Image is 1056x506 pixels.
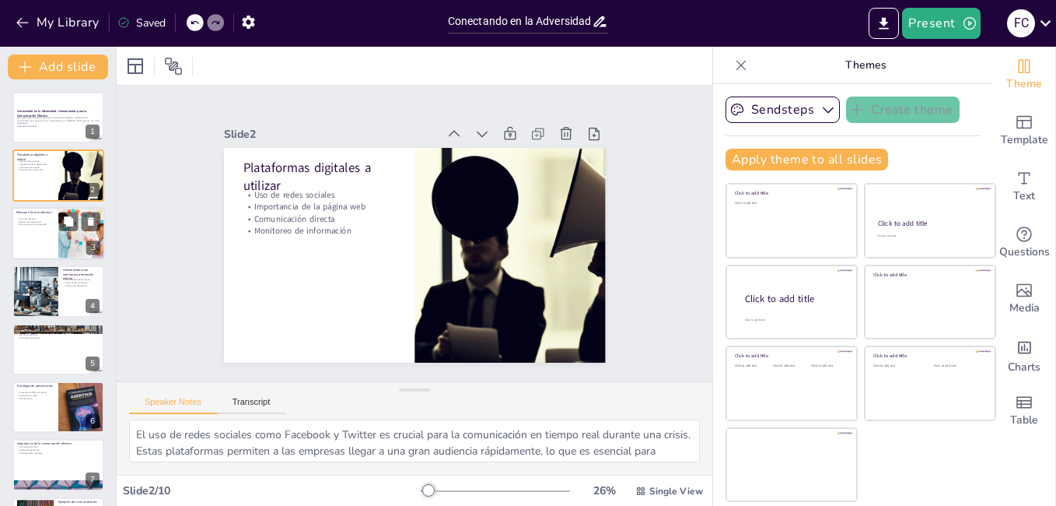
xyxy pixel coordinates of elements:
[993,383,1055,439] div: Add a table
[59,212,78,230] button: Duplicate Slide
[17,160,54,163] p: Uso de redes sociales
[17,153,54,161] p: Plataformas digitales a utilizar
[17,109,86,118] strong: Conectando en la Adversidad: Herramientas para la Comunicación Efectiva
[902,8,980,39] button: Present
[326,243,399,387] p: Comunicación directa
[17,117,100,125] p: Esta presentación aborda cómo utilizar herramientas digitales y estrategias de comunicación para ...
[63,279,100,282] p: Herramientas de monitoreo
[63,284,100,287] p: Análisis de sentimiento
[86,183,100,197] div: 2
[1008,359,1040,376] span: Charts
[63,268,100,281] p: Herramientas para monitorear percepción pública
[16,223,54,227] p: Compromiso con la seguridad
[17,452,100,455] p: Actualizaciones regulares
[1007,8,1035,39] button: f c
[17,384,54,388] p: Estrategia de presentación
[8,54,108,79] button: Add slide
[63,282,100,285] p: Seguimiento de noticias
[82,212,100,230] button: Delete Slide
[12,10,106,35] button: My Library
[846,97,960,123] button: Create theme
[1013,188,1035,205] span: Text
[993,159,1055,215] div: Add text boxes
[993,103,1055,159] div: Add ready made slides
[1007,9,1035,37] div: f c
[12,324,104,375] div: 5
[17,165,54,168] p: Comunicación directa
[304,233,377,377] p: Uso de redes sociales
[934,364,983,368] div: Click to add text
[877,234,981,238] div: Click to add text
[17,336,100,339] p: Comunicación efectiva
[17,333,100,336] p: Alertas automáticas
[735,364,770,368] div: Click to add text
[745,292,844,305] div: Click to add title
[123,54,148,79] div: Layout
[12,381,104,433] div: 6
[17,397,54,400] p: Rol del vocero
[337,248,410,392] p: Monitoreo de información
[129,420,700,462] textarea: El uso de redes sociales como Facebook y Twitter es crucial para la comunicación en tiempo real d...
[17,163,54,166] p: Importancia de la página web
[873,272,984,278] div: Click to add title
[869,8,899,39] button: Export to PowerPoint
[16,209,54,214] p: Mensaje oficial multicanal
[129,397,217,414] button: Speaker Notes
[12,207,105,260] div: 3
[993,271,1055,327] div: Add images, graphics, shapes or video
[1009,300,1040,317] span: Media
[993,327,1055,383] div: Add charts and graphs
[86,125,100,139] div: 1
[17,168,54,171] p: Monitoreo de información
[17,330,100,333] p: Uso de chatbots
[993,47,1055,103] div: Change the overall theme
[993,215,1055,271] div: Get real-time input from your audience
[735,202,846,206] div: Click to add text
[735,353,846,359] div: Click to add title
[123,483,421,498] div: Slide 2 / 10
[12,92,104,143] div: 1
[1006,76,1042,93] span: Theme
[17,326,100,331] p: Ejemplo de automatización
[164,57,183,76] span: Position
[745,318,843,322] div: Click to add body
[16,217,54,220] p: Tono del mensaje
[726,97,840,123] button: Sendsteps
[17,125,100,128] p: Generated with [URL]
[12,265,104,317] div: 4
[726,149,888,170] button: Apply theme to all slides
[17,449,100,452] p: Respuestas oportunas
[586,483,623,498] div: 26 %
[117,16,166,30] div: Saved
[217,397,286,414] button: Transcript
[754,47,977,84] p: Themes
[873,353,984,359] div: Click to add title
[86,357,100,371] div: 5
[1001,132,1048,149] span: Template
[811,364,846,368] div: Click to add text
[999,244,1050,261] span: Questions
[58,500,100,504] p: Ejemplos de crisis anteriores
[240,169,340,371] div: Slide 2
[773,364,808,368] div: Click to add text
[448,10,592,33] input: Insert title
[735,190,846,196] div: Click to add title
[86,473,100,487] div: 7
[276,220,371,374] p: Plataformas digitales a utilizar
[86,241,100,255] div: 3
[17,392,54,395] p: Presentación del comunicado
[86,299,100,313] div: 4
[86,414,100,428] div: 6
[16,220,54,223] p: Ejemplo de comunicado
[17,442,100,447] p: Importancia de la comunicación efectiva
[12,439,104,490] div: 7
[17,394,54,397] p: Monitoreo en redes
[649,485,703,497] span: Single View
[12,149,104,201] div: 2
[873,364,922,368] div: Click to add text
[315,237,388,381] p: Importancia de la página web
[1010,412,1038,429] span: Table
[17,446,100,449] p: Comunicación clara
[878,219,981,228] div: Click to add title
